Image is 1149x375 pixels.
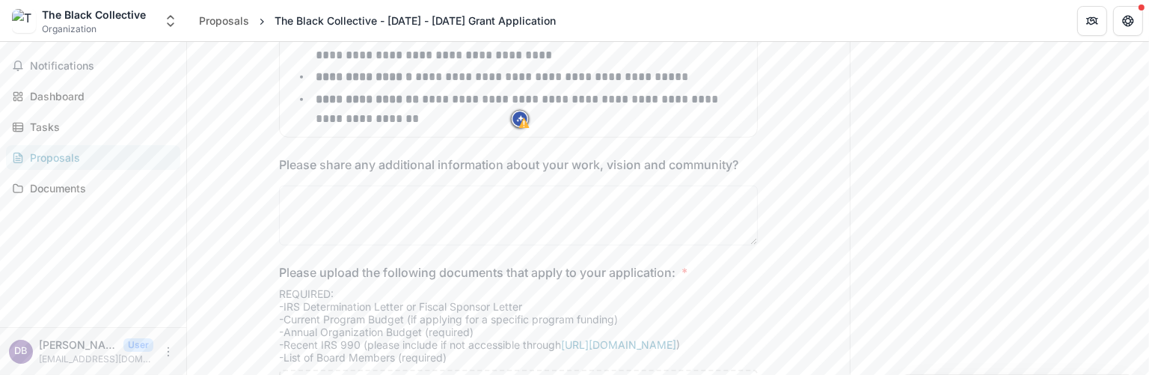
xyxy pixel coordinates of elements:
[279,263,675,281] p: Please upload the following documents that apply to your application:
[561,338,676,351] a: [URL][DOMAIN_NAME]
[42,7,146,22] div: The Black Collective
[279,287,758,370] div: REQUIRED: -IRS Determination Letter or Fiscal Sponsor Letter -Current Program Budget (if applying...
[160,6,181,36] button: Open entity switcher
[6,115,180,139] a: Tasks
[30,180,168,196] div: Documents
[6,145,180,170] a: Proposals
[279,156,738,174] p: Please share any additional information about your work, vision and community?
[275,13,556,28] div: The Black Collective - [DATE] - [DATE] Grant Application
[193,10,562,31] nav: breadcrumb
[42,22,96,36] span: Organization
[6,176,180,201] a: Documents
[15,347,28,356] div: Denise Booker
[30,150,168,165] div: Proposals
[123,338,153,352] p: User
[199,13,249,28] div: Proposals
[12,9,36,33] img: The Black Collective
[30,119,168,135] div: Tasks
[6,84,180,109] a: Dashboard
[1077,6,1107,36] button: Partners
[1113,6,1143,36] button: Get Help
[30,60,174,73] span: Notifications
[30,88,168,104] div: Dashboard
[193,10,255,31] a: Proposals
[6,54,180,78] button: Notifications
[39,337,117,353] p: [PERSON_NAME]
[39,353,153,366] p: [EMAIL_ADDRESS][DOMAIN_NAME]
[159,343,177,361] button: More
